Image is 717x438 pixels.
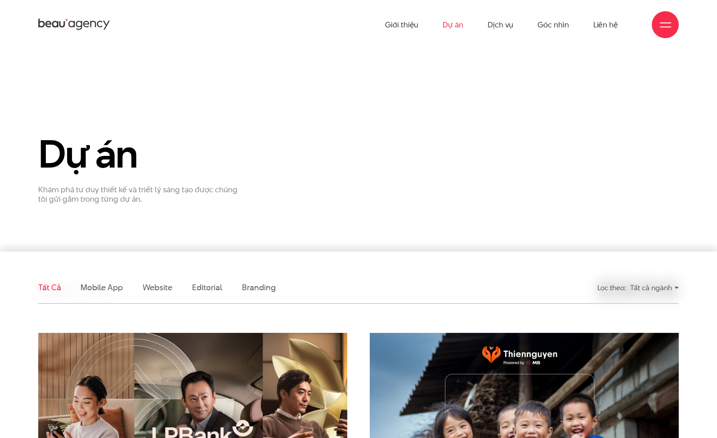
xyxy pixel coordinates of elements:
div: Lọc theo: [597,280,626,296]
a: Tất cả [38,282,61,293]
a: Mobile app [81,282,122,293]
p: Khám phá tư duy thiết kế và triết lý sáng tạo được chúng tôi gửi gắm trong từng dự án. [38,185,243,204]
a: Editorial [192,282,222,293]
a: Website [143,282,172,293]
a: Branding [242,282,275,293]
div: Tất cả ngành [630,280,679,296]
h1: Dự án [38,133,243,174]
